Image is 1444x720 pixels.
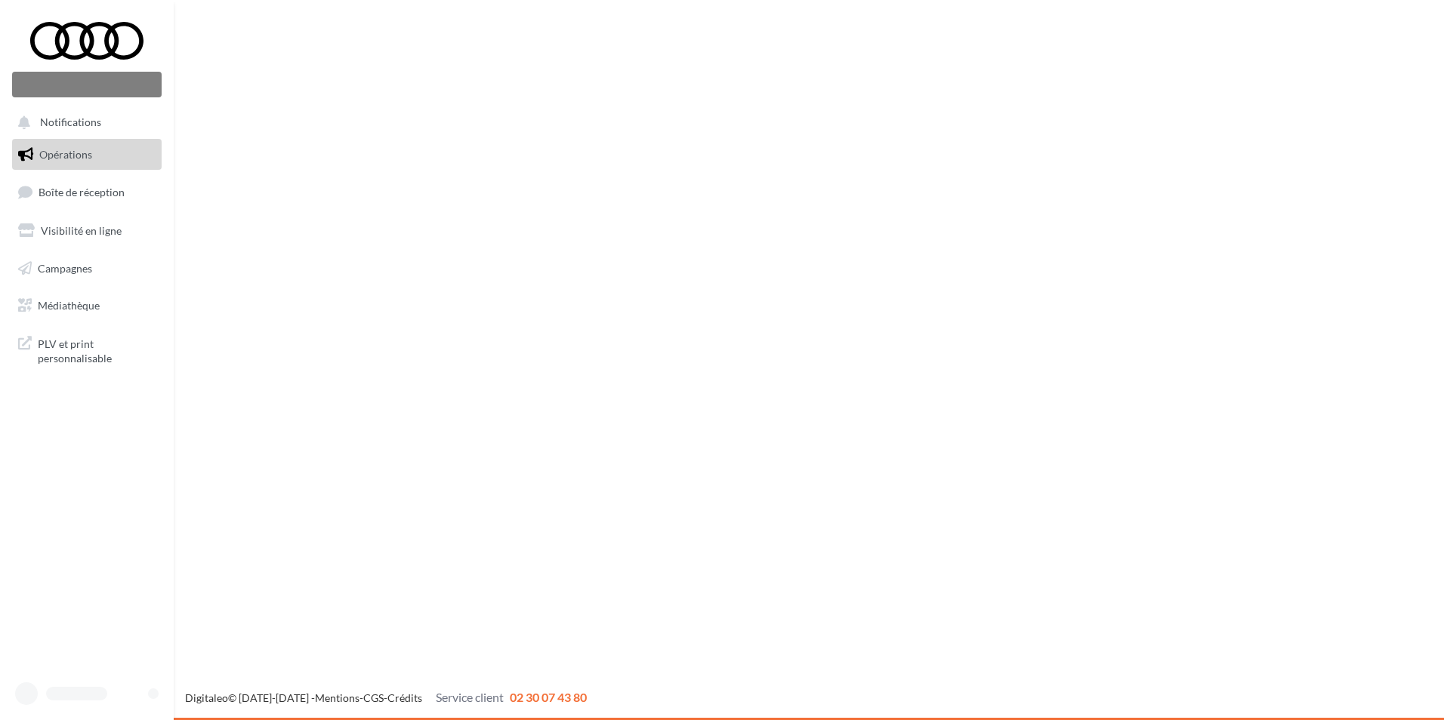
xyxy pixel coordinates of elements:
[9,328,165,372] a: PLV et print personnalisable
[38,334,156,366] span: PLV et print personnalisable
[39,148,92,161] span: Opérations
[9,215,165,247] a: Visibilité en ligne
[9,290,165,322] a: Médiathèque
[9,176,165,208] a: Boîte de réception
[39,186,125,198] span: Boîte de réception
[38,261,92,274] span: Campagnes
[12,72,162,97] div: Nouvelle campagne
[185,691,587,704] span: © [DATE]-[DATE] - - -
[436,690,504,704] span: Service client
[185,691,228,704] a: Digitaleo
[315,691,359,704] a: Mentions
[363,691,384,704] a: CGS
[9,253,165,285] a: Campagnes
[40,116,101,129] span: Notifications
[9,139,165,171] a: Opérations
[38,299,100,312] span: Médiathèque
[510,690,587,704] span: 02 30 07 43 80
[41,224,122,237] span: Visibilité en ligne
[387,691,422,704] a: Crédits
